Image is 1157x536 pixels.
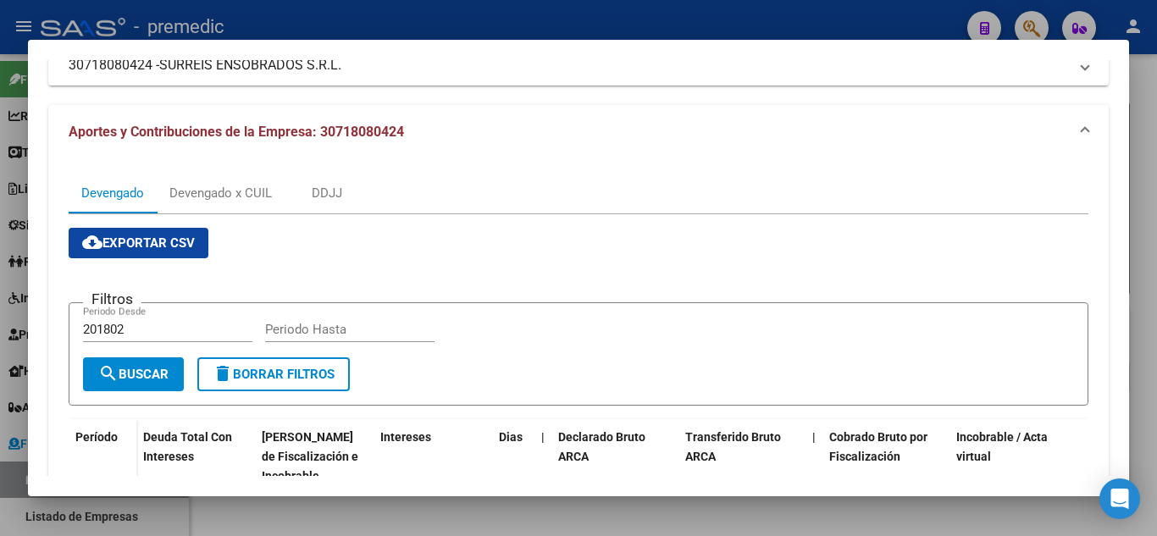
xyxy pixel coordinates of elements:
span: SURREIS ENSOBRADOS S.R.L. [159,55,341,75]
span: Dias [499,430,523,444]
datatable-header-cell: Incobrable / Acta virtual [949,419,1077,494]
datatable-header-cell: | [534,419,551,494]
div: Open Intercom Messenger [1099,478,1140,519]
span: Período [75,430,118,444]
span: Aportes y Contribuciones de la Empresa: 30718080424 [69,124,404,140]
datatable-header-cell: Período [69,419,136,490]
span: Exportar CSV [82,235,195,251]
datatable-header-cell: Intereses [374,419,492,494]
span: Transferido Bruto ARCA [685,430,781,463]
div: DDJJ [312,184,342,202]
datatable-header-cell: Declarado Bruto ARCA [551,419,678,494]
datatable-header-cell: Deuda Total Con Intereses [136,419,255,494]
datatable-header-cell: Dias [492,419,534,494]
span: [PERSON_NAME] de Fiscalización e Incobrable [262,430,358,483]
mat-icon: search [98,363,119,384]
span: | [812,430,816,444]
mat-icon: delete [213,363,233,384]
mat-panel-title: 30718080424 - [69,55,1068,75]
span: Borrar Filtros [213,367,335,382]
mat-icon: cloud_download [82,232,102,252]
mat-expansion-panel-header: Aportes y Contribuciones de la Empresa: 30718080424 [48,105,1109,159]
span: Intereses [380,430,431,444]
span: | [541,430,545,444]
button: Buscar [83,357,184,391]
div: Devengado [81,184,144,202]
span: Incobrable / Acta virtual [956,430,1048,463]
h3: Filtros [83,290,141,308]
span: Cobrado Bruto por Fiscalización [829,430,927,463]
span: Deuda Total Con Intereses [143,430,232,463]
datatable-header-cell: Deuda Bruta Neto de Fiscalización e Incobrable [255,419,374,494]
datatable-header-cell: | [805,419,822,494]
span: Declarado Bruto ARCA [558,430,645,463]
span: Buscar [98,367,169,382]
mat-expansion-panel-header: 30718080424 -SURREIS ENSOBRADOS S.R.L. [48,45,1109,86]
button: Exportar CSV [69,228,208,258]
datatable-header-cell: Transferido Bruto ARCA [678,419,805,494]
div: Devengado x CUIL [169,184,272,202]
button: Borrar Filtros [197,357,350,391]
datatable-header-cell: Cobrado Bruto por Fiscalización [822,419,949,494]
